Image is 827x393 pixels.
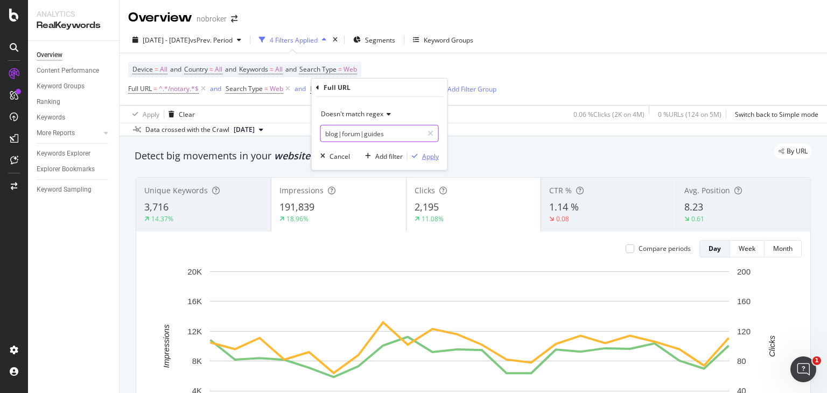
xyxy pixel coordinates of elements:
[556,214,569,223] div: 0.08
[162,324,171,368] text: Impressions
[37,164,111,175] a: Explorer Bookmarks
[164,106,195,123] button: Clear
[215,62,222,77] span: All
[765,240,802,257] button: Month
[37,112,111,123] a: Keywords
[37,81,111,92] a: Keyword Groups
[144,200,169,213] span: 3,716
[37,50,62,61] div: Overview
[310,84,334,93] span: Full URL
[37,65,99,76] div: Content Performance
[774,144,812,159] div: legacy label
[275,62,283,77] span: All
[197,13,227,24] div: nobroker
[239,65,268,74] span: Keywords
[132,65,153,74] span: Device
[684,200,703,213] span: 8.23
[37,50,111,61] a: Overview
[295,83,306,94] button: and
[192,356,202,366] text: 8K
[234,125,255,135] span: 2025 Sep. 1st
[37,148,90,159] div: Keywords Explorer
[187,297,202,306] text: 16K
[737,356,746,366] text: 80
[128,9,192,27] div: Overview
[324,83,351,92] div: Full URL
[184,65,208,74] span: Country
[270,36,318,45] div: 4 Filters Applied
[447,85,496,94] div: Add Filter Group
[731,106,818,123] button: Switch back to Simple mode
[153,84,157,93] span: =
[190,36,233,45] span: vs Prev. Period
[573,110,644,119] div: 0.06 % Clicks ( 2K on 4M )
[316,151,350,162] button: Cancel
[773,244,793,253] div: Month
[684,185,730,195] span: Avg. Position
[270,81,283,96] span: Web
[279,185,324,195] span: Impressions
[739,244,755,253] div: Week
[37,81,85,92] div: Keyword Groups
[286,214,309,223] div: 18.96%
[737,327,751,336] text: 120
[128,106,159,123] button: Apply
[422,151,439,160] div: Apply
[37,128,101,139] a: More Reports
[549,200,579,213] span: 1.14 %
[549,185,572,195] span: CTR %
[160,62,167,77] span: All
[144,185,208,195] span: Unique Keywords
[151,214,173,223] div: 14.37%
[179,110,195,119] div: Clear
[349,31,400,48] button: Segments
[658,110,721,119] div: 0 % URLs ( 124 on 5M )
[264,84,268,93] span: =
[699,240,730,257] button: Day
[37,96,60,108] div: Ranking
[735,110,818,119] div: Switch back to Simple mode
[37,9,110,19] div: Analytics
[255,31,331,48] button: 4 Filters Applied
[767,335,776,356] text: Clicks
[787,148,808,155] span: By URL
[145,125,229,135] div: Data crossed with the Crawl
[433,82,496,95] button: Add Filter Group
[639,244,691,253] div: Compare periods
[143,36,190,45] span: [DATE] - [DATE]
[321,109,383,118] span: Doesn't match regex
[187,327,202,336] text: 12K
[295,84,306,93] div: and
[187,267,202,276] text: 20K
[37,112,65,123] div: Keywords
[143,110,159,119] div: Apply
[691,214,704,223] div: 0.61
[790,356,816,382] iframe: Intercom live chat
[424,36,473,45] div: Keyword Groups
[415,200,439,213] span: 2,195
[730,240,765,257] button: Week
[37,184,92,195] div: Keyword Sampling
[155,65,158,74] span: =
[361,151,403,162] button: Add filter
[737,297,751,306] text: 160
[737,267,751,276] text: 200
[37,19,110,32] div: RealKeywords
[225,65,236,74] span: and
[37,128,75,139] div: More Reports
[170,65,181,74] span: and
[128,84,152,93] span: Full URL
[331,34,340,45] div: times
[415,185,435,195] span: Clicks
[270,65,274,74] span: =
[229,123,268,136] button: [DATE]
[285,65,297,74] span: and
[231,15,237,23] div: arrow-right-arrow-left
[338,65,342,74] span: =
[812,356,821,365] span: 1
[408,151,439,162] button: Apply
[209,65,213,74] span: =
[37,96,111,108] a: Ranking
[37,65,111,76] a: Content Performance
[330,151,350,160] div: Cancel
